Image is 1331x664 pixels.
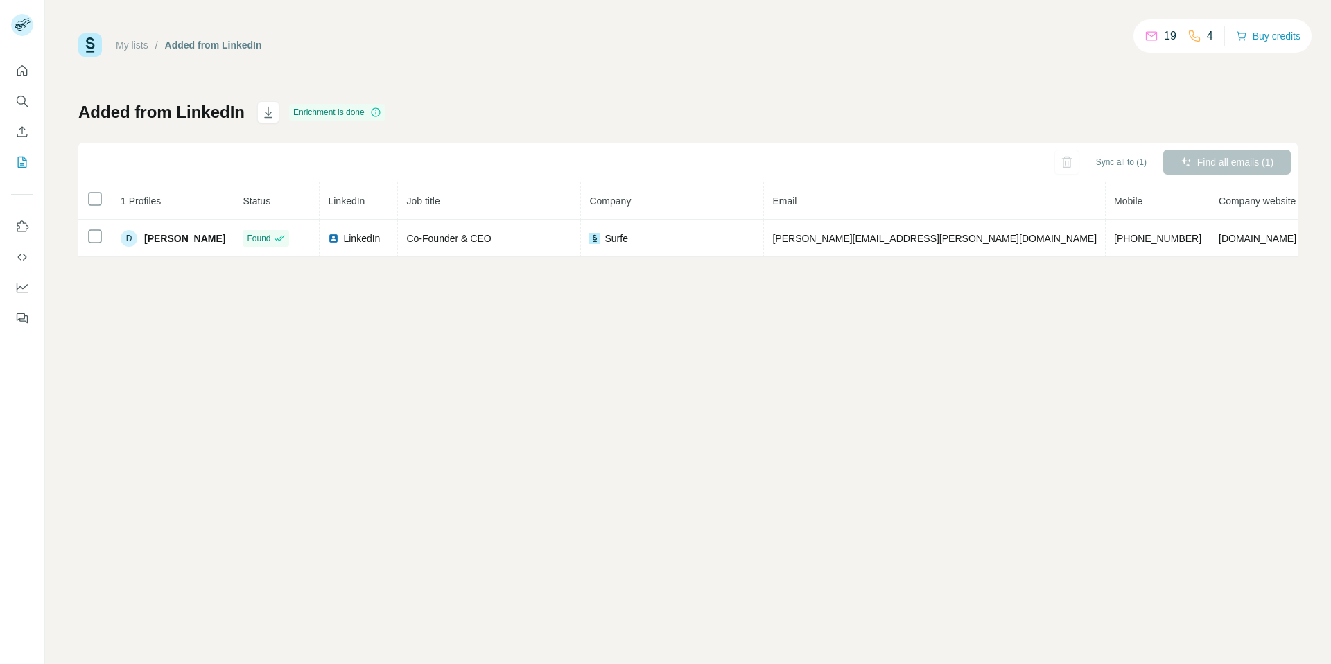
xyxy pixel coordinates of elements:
span: [PHONE_NUMBER] [1114,233,1201,244]
p: 19 [1164,28,1176,44]
span: Company website [1219,195,1296,207]
button: Buy credits [1236,26,1300,46]
li: / [155,38,158,52]
span: [DOMAIN_NAME] [1219,233,1296,244]
span: LinkedIn [328,195,365,207]
p: 4 [1207,28,1213,44]
span: [PERSON_NAME] [144,231,225,245]
button: Feedback [11,306,33,331]
img: Surfe Logo [78,33,102,57]
button: Quick start [11,58,33,83]
button: My lists [11,150,33,175]
a: My lists [116,40,148,51]
span: Status [243,195,270,207]
img: LinkedIn logo [328,233,339,244]
div: D [121,230,137,247]
span: LinkedIn [343,231,380,245]
span: Surfe [604,231,627,245]
span: Mobile [1114,195,1142,207]
span: Email [772,195,797,207]
button: Enrich CSV [11,119,33,144]
button: Sync all to (1) [1086,152,1156,173]
button: Use Surfe API [11,245,33,270]
button: Dashboard [11,275,33,300]
button: Use Surfe on LinkedIn [11,214,33,239]
button: Search [11,89,33,114]
h1: Added from LinkedIn [78,101,245,123]
span: Company [589,195,631,207]
span: [PERSON_NAME][EMAIL_ADDRESS][PERSON_NAME][DOMAIN_NAME] [772,233,1097,244]
span: Co-Founder & CEO [406,233,491,244]
span: Job title [406,195,440,207]
div: Added from LinkedIn [165,38,262,52]
span: Sync all to (1) [1096,156,1147,168]
div: Enrichment is done [289,104,385,121]
img: company-logo [589,233,600,244]
span: Found [247,232,270,245]
span: 1 Profiles [121,195,161,207]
